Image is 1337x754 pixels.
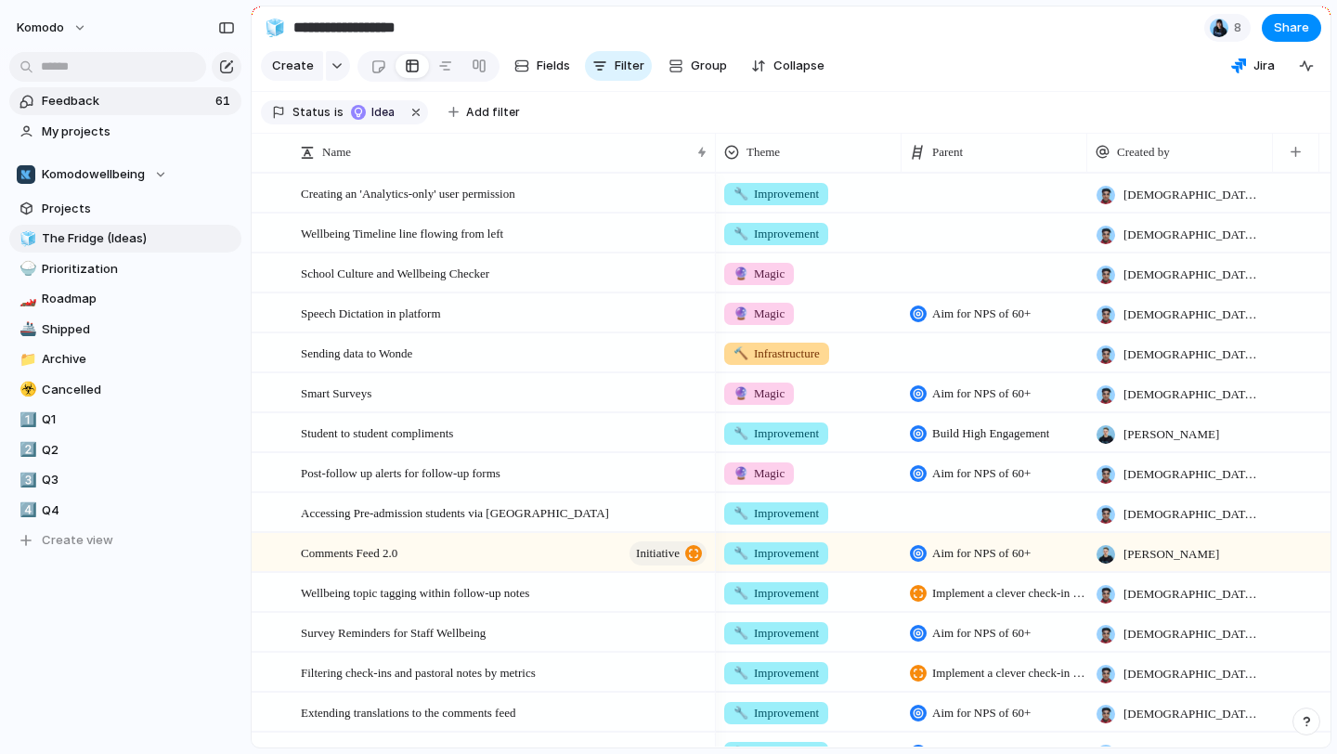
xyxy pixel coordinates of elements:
[17,381,35,399] button: ☣️
[744,51,832,81] button: Collapse
[733,546,748,560] span: 🔧
[19,470,32,491] div: 3️⃣
[733,227,748,240] span: 🔧
[1274,19,1309,37] span: Share
[733,225,819,243] span: Improvement
[42,381,235,399] span: Cancelled
[932,384,1031,403] span: Aim for NPS of 60+
[42,92,210,110] span: Feedback
[585,51,652,81] button: Filter
[659,51,736,81] button: Group
[630,541,707,565] button: initiative
[733,506,748,520] span: 🔧
[932,424,1049,443] span: Build High Engagement
[9,345,241,373] div: 📁Archive
[19,439,32,461] div: 2️⃣
[42,123,235,141] span: My projects
[1262,14,1321,42] button: Share
[733,706,748,720] span: 🔧
[1123,226,1265,244] span: [DEMOGRAPHIC_DATA][PERSON_NAME]
[272,57,314,75] span: Create
[19,349,32,370] div: 📁
[301,581,529,603] span: Wellbeing topic tagging within follow-up notes
[301,701,515,722] span: Extending translations to the comments feed
[345,102,404,123] button: Idea
[932,305,1031,323] span: Aim for NPS of 60+
[331,102,347,123] button: is
[9,195,241,223] a: Projects
[1123,625,1265,643] span: [DEMOGRAPHIC_DATA][PERSON_NAME]
[1123,505,1265,524] span: [DEMOGRAPHIC_DATA][PERSON_NAME]
[301,461,500,483] span: Post-follow up alerts for follow-up forms
[9,225,241,253] a: 🧊The Fridge (Ideas)
[9,316,241,344] a: 🚢Shipped
[19,318,32,340] div: 🚢
[733,504,819,523] span: Improvement
[1253,57,1275,75] span: Jira
[733,704,819,722] span: Improvement
[19,258,32,279] div: 🍚
[733,666,748,680] span: 🔧
[932,704,1031,722] span: Aim for NPS of 60+
[1123,385,1265,404] span: [DEMOGRAPHIC_DATA][PERSON_NAME]
[17,290,35,308] button: 🏎️
[733,466,748,480] span: 🔮
[932,664,1086,682] span: Implement a clever check-in system
[42,531,113,550] span: Create view
[9,87,241,115] a: Feedback61
[17,229,35,248] button: 🧊
[733,305,785,323] span: Magic
[301,222,503,243] span: Wellbeing Timeline line flowing from left
[733,386,748,400] span: 🔮
[19,228,32,250] div: 🧊
[733,306,748,320] span: 🔮
[42,471,235,489] span: Q3
[301,661,536,682] span: Filtering check-ins and pastoral notes by metrics
[733,586,748,600] span: 🔧
[537,57,570,75] span: Fields
[9,376,241,404] a: ☣️Cancelled
[301,342,412,363] span: Sending data to Wonde
[292,104,331,121] span: Status
[17,501,35,520] button: 4️⃣
[9,118,241,146] a: My projects
[1123,705,1265,723] span: [DEMOGRAPHIC_DATA][PERSON_NAME]
[1117,143,1170,162] span: Created by
[773,57,824,75] span: Collapse
[733,464,785,483] span: Magic
[733,584,819,603] span: Improvement
[9,526,241,554] button: Create view
[42,260,235,279] span: Prioritization
[733,426,748,440] span: 🔧
[17,19,64,37] span: Komodo
[932,584,1086,603] span: Implement a clever check-in system
[1123,585,1265,604] span: [DEMOGRAPHIC_DATA][PERSON_NAME]
[733,544,819,563] span: Improvement
[8,13,97,43] button: Komodo
[932,544,1031,563] span: Aim for NPS of 60+
[746,143,780,162] span: Theme
[301,262,489,283] span: School Culture and Wellbeing Checker
[9,161,241,188] button: Komodowellbeing
[19,500,32,521] div: 4️⃣
[932,624,1031,643] span: Aim for NPS of 60+
[1123,425,1219,444] span: [PERSON_NAME]
[1234,19,1247,37] span: 8
[261,51,323,81] button: Create
[9,497,241,525] a: 4️⃣Q4
[42,229,235,248] span: The Fridge (Ideas)
[733,344,820,363] span: Infrastructure
[1123,186,1265,204] span: [DEMOGRAPHIC_DATA][PERSON_NAME]
[1123,345,1265,364] span: [DEMOGRAPHIC_DATA][PERSON_NAME]
[9,255,241,283] a: 🍚Prioritization
[932,143,963,162] span: Parent
[42,165,145,184] span: Komodowellbeing
[371,104,398,121] span: Idea
[9,285,241,313] a: 🏎️Roadmap
[42,290,235,308] span: Roadmap
[42,410,235,429] span: Q1
[691,57,727,75] span: Group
